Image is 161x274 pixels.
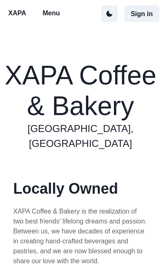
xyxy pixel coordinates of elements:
[124,5,159,22] button: Sign in
[43,8,60,18] p: Menu
[13,207,148,266] p: XAPA Coffee & Bakery is the realization of two best friends' lifelong dreams and passion. Between...
[13,178,148,200] p: Locally Owned
[101,5,118,22] button: active dark theme mode
[3,60,158,121] h1: XAPA Coffee & Bakery
[3,121,158,151] a: [GEOGRAPHIC_DATA], [GEOGRAPHIC_DATA]
[8,8,26,18] p: XAPA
